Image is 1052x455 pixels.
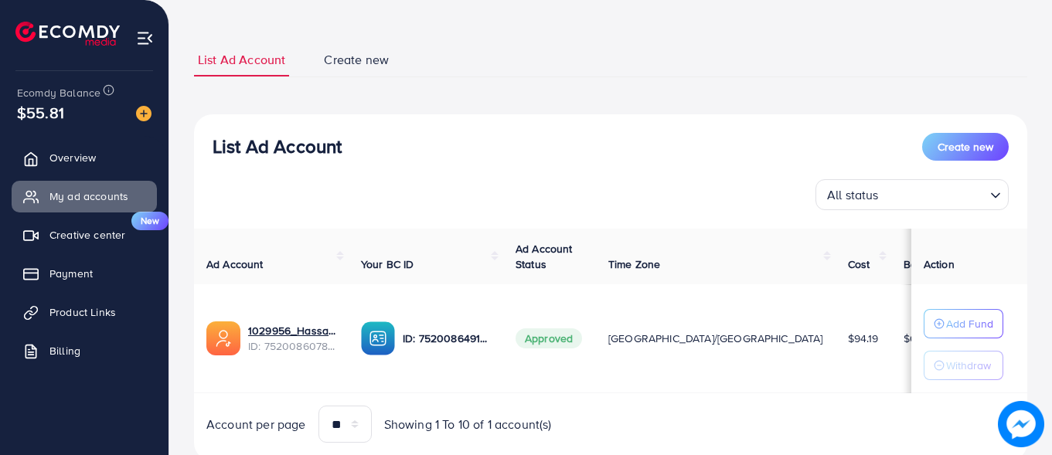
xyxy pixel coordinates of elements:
[608,331,823,346] span: [GEOGRAPHIC_DATA]/[GEOGRAPHIC_DATA]
[206,256,264,272] span: Ad Account
[12,258,157,289] a: Payment
[49,150,96,165] span: Overview
[12,181,157,212] a: My ad accounts
[131,212,169,230] span: New
[248,323,336,355] div: <span class='underline'>1029956_Hassam_1750906624197</span></br>7520086078024515591
[12,219,157,250] a: Creative centerNew
[12,335,157,366] a: Billing
[15,22,120,46] img: logo
[136,106,152,121] img: image
[361,256,414,272] span: Your BC ID
[206,416,306,433] span: Account per page
[198,51,285,69] span: List Ad Account
[361,321,395,355] img: ic-ba-acc.ded83a64.svg
[938,139,993,154] span: Create new
[49,343,80,358] span: Billing
[998,401,1044,447] img: image
[17,85,100,100] span: Ecomdy Balance
[213,135,342,158] h3: List Ad Account
[206,321,240,355] img: ic-ads-acc.e4c84228.svg
[49,266,93,281] span: Payment
[848,256,870,272] span: Cost
[384,416,552,433] span: Showing 1 To 10 of 1 account(s)
[17,101,64,124] span: $55.81
[946,356,991,375] p: Withdraw
[136,29,154,47] img: menu
[516,241,573,272] span: Ad Account Status
[403,329,491,348] p: ID: 7520086491469692945
[49,188,128,204] span: My ad accounts
[516,328,582,348] span: Approved
[12,142,157,173] a: Overview
[49,227,125,243] span: Creative center
[815,179,1009,210] div: Search for option
[924,351,1003,380] button: Withdraw
[824,184,882,206] span: All status
[924,309,1003,338] button: Add Fund
[12,297,157,328] a: Product Links
[924,256,955,272] span: Action
[946,314,993,333] p: Add Fund
[324,51,389,69] span: Create new
[922,133,1009,161] button: Create new
[49,304,116,320] span: Product Links
[248,323,336,338] a: 1029956_Hassam_1750906624197
[848,331,879,346] span: $94.19
[248,338,336,354] span: ID: 7520086078024515591
[883,181,984,206] input: Search for option
[608,256,660,272] span: Time Zone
